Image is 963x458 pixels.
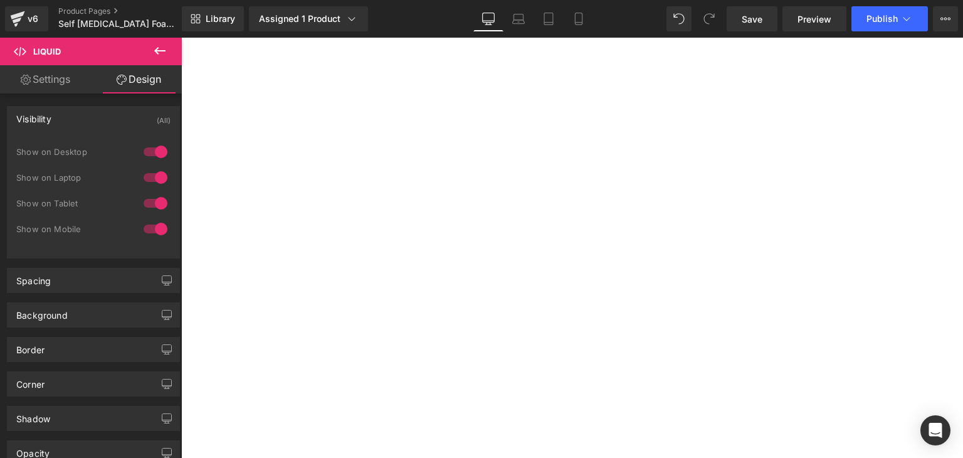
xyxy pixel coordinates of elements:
[33,46,61,56] span: Liquid
[503,6,534,31] a: Laptop
[93,65,184,93] a: Design
[866,14,898,24] span: Publish
[797,13,831,26] span: Preview
[666,6,692,31] button: Undo
[16,147,129,156] div: Show on Desktop
[181,38,963,458] iframe: To enrich screen reader interactions, please activate Accessibility in Grammarly extension settings
[5,6,48,31] a: v6
[16,107,51,124] div: Visibility
[851,6,928,31] button: Publish
[742,13,762,26] span: Save
[206,13,235,24] span: Library
[16,199,129,208] div: Show on Tablet
[58,6,203,16] a: Product Pages
[58,19,179,29] span: Self [MEDICAL_DATA] Foam 1 - 10k Call - Warda LATEST
[259,13,358,25] div: Assigned 1 Product
[16,269,51,286] div: Spacing
[564,6,594,31] a: Mobile
[16,173,129,182] div: Show on Laptop
[473,6,503,31] a: Desktop
[16,303,68,321] div: Background
[920,415,950,445] div: Open Intercom Messenger
[697,6,722,31] button: Redo
[16,225,129,233] div: Show on Mobile
[16,372,45,390] div: Corner
[16,338,45,355] div: Border
[16,407,50,424] div: Shadow
[157,107,171,127] div: (All)
[534,6,564,31] a: Tablet
[25,11,41,27] div: v6
[782,6,846,31] a: Preview
[182,6,244,31] a: New Library
[933,6,958,31] button: More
